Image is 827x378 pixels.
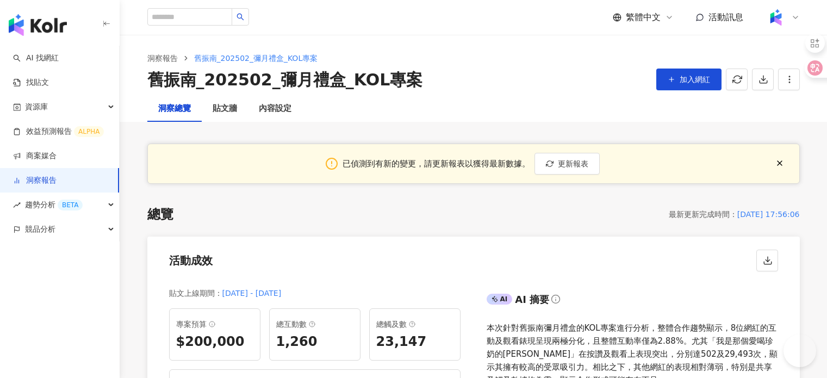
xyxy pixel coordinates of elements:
[13,126,104,137] a: 效益預測報告ALPHA
[13,175,57,186] a: 洞察報告
[176,333,253,351] div: $200,000
[213,102,237,115] div: 貼文牆
[147,206,173,224] div: 總覽
[13,77,49,88] a: 找貼文
[237,13,244,21] span: search
[376,333,453,351] div: 23,147
[25,193,83,217] span: 趨勢分析
[276,333,353,351] div: 1,260
[25,217,55,241] span: 競品分析
[222,287,282,300] div: [DATE] - [DATE]
[343,157,530,170] div: 已偵測到有新的變更，請更新報表以獲得最新數據。
[147,69,423,91] div: 舊振南_202502_彌月禮盒_KOL專案
[487,291,778,313] div: AIAI 摘要
[626,11,661,23] span: 繁體中文
[13,151,57,162] a: 商案媒合
[169,287,222,300] div: 貼文上線期間 ：
[176,318,253,331] div: 專案預算
[669,208,737,221] div: 最新更新完成時間 ：
[194,54,318,63] span: 舊振南_202502_彌月禮盒_KOL專案
[13,201,21,209] span: rise
[558,159,588,168] span: 更新報表
[784,334,816,367] iframe: Help Scout Beacon - Open
[13,53,59,64] a: searchAI 找網紅
[737,208,800,221] div: [DATE] 17:56:06
[656,69,722,90] button: 加入網紅
[158,102,191,115] div: 洞察總覽
[9,14,67,36] img: logo
[25,95,48,119] span: 資源庫
[487,294,513,305] div: AI
[515,293,549,306] div: AI 摘要
[708,12,743,22] span: 活動訊息
[169,253,213,268] div: 活動成效
[534,153,600,175] button: 更新報表
[259,102,291,115] div: 內容設定
[58,200,83,210] div: BETA
[145,52,180,64] a: 洞察報告
[680,75,710,84] span: 加入網紅
[376,318,453,331] div: 總觸及數
[276,318,353,331] div: 總互動數
[766,7,786,28] img: Kolr%20app%20icon%20%281%29.png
